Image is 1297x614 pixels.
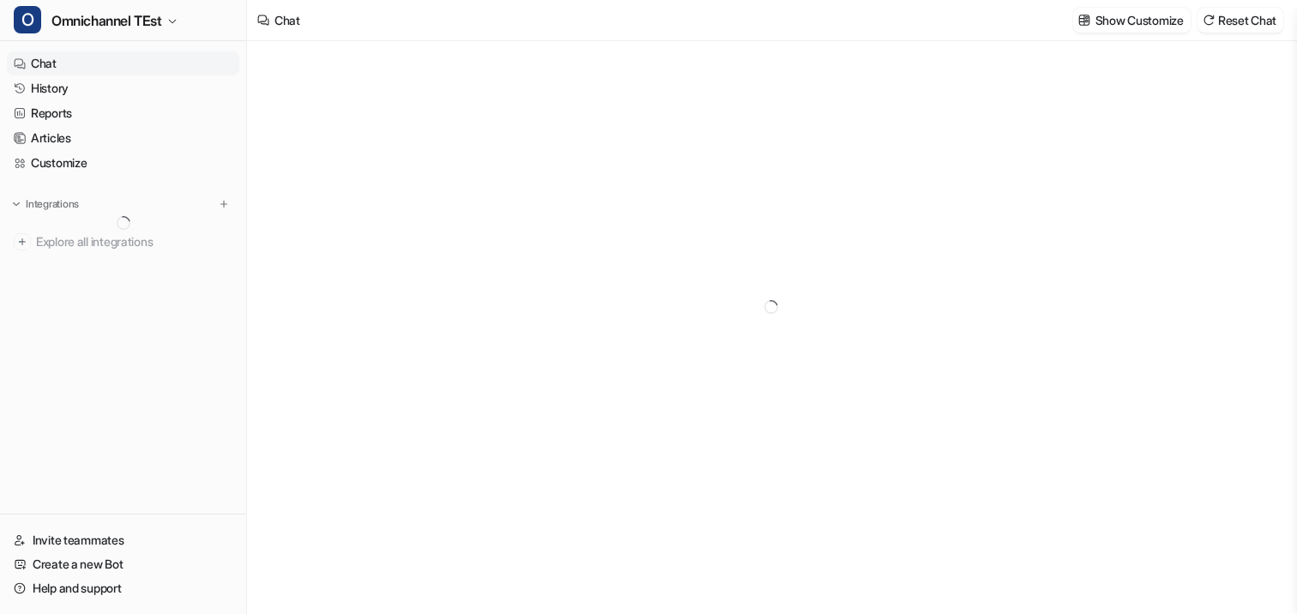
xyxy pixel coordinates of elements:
[14,6,41,33] span: O
[7,196,84,213] button: Integrations
[1197,8,1283,33] button: Reset Chat
[10,198,22,210] img: expand menu
[14,233,31,250] img: explore all integrations
[274,11,300,29] div: Chat
[7,528,239,552] a: Invite teammates
[36,228,232,256] span: Explore all integrations
[1095,11,1184,29] p: Show Customize
[26,197,79,211] p: Integrations
[7,51,239,75] a: Chat
[7,230,239,254] a: Explore all integrations
[51,9,162,33] span: Omnichannel TEst
[7,552,239,576] a: Create a new Bot
[1078,14,1090,27] img: customize
[1073,8,1191,33] button: Show Customize
[1203,14,1215,27] img: reset
[7,151,239,175] a: Customize
[7,76,239,100] a: History
[7,101,239,125] a: Reports
[7,576,239,600] a: Help and support
[7,126,239,150] a: Articles
[218,198,230,210] img: menu_add.svg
